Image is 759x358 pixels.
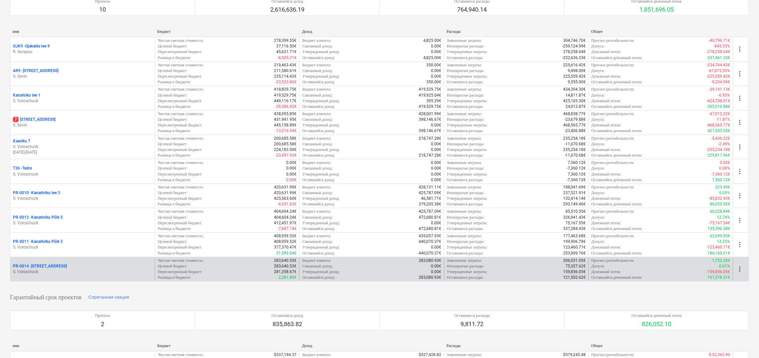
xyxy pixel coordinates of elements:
p: PR-0010 - Kanarbriku tee 3 [13,190,60,196]
p: Целевой бюджет : [158,190,187,196]
p: Чистая сметная стоимость : [158,62,204,68]
p: Бюджет клиента : [302,184,331,190]
p: 218,747.28€ [419,136,441,141]
p: Утвержденный доход : [302,196,340,201]
p: 85,510.55€ [565,209,586,214]
p: 235,254.18€ [563,147,586,153]
p: -232,636.33€ [562,55,586,61]
p: Утвержденные затраты : [447,98,487,104]
p: Связанный доход : [302,93,333,98]
p: Оставшийся доход : [302,55,335,61]
div: PR-0012 -Kanarbriku Põik 5S. Voloschuck [13,215,152,226]
p: 278,258.04€ [563,49,586,55]
p: Утвержденный доход : [302,74,340,79]
p: 10 [95,6,110,14]
p: 425,787.09€ [419,190,441,196]
p: 395.29€ [426,98,441,104]
p: S. Voloschuck [13,245,152,250]
p: PR-0014 - [STREET_ADDRESS] [13,263,67,269]
p: Пересмотренный бюджет : [158,147,202,153]
p: Пересмотренный бюджет : [158,49,202,55]
p: 0.00€ [720,160,730,166]
p: Kaasiku 7 [13,138,30,144]
p: 225,559.42€ [563,74,586,79]
p: Бюджет клиента : [302,62,331,68]
p: Бюджет клиента : [302,38,331,43]
p: [DATE] - [DATE] [13,150,152,155]
p: -67,075.55% [708,68,730,74]
p: Бюджет клиента : [302,111,331,117]
p: 398,146.67€ [419,128,441,134]
p: -259,124.99€ [562,43,586,49]
p: Целевой бюджет : [158,141,187,147]
p: -278,258.04€ [707,49,730,55]
span: more_vert [736,70,744,78]
p: 449,116.17€ [274,98,296,104]
p: Пересмотренный бюджет : [158,98,202,104]
span: more_vert [736,216,744,224]
div: PR-0010 -Kanarbriku tee 3S. Voloschuck [13,190,152,201]
p: Чистая сметная стоимость : [158,160,204,166]
p: Непокрытые расходы : [447,93,484,98]
p: Чистая сметная стоимость : [158,87,204,92]
div: Спрятанная секция [88,294,129,301]
span: 7 [13,117,19,122]
p: Разница в бюджете : [158,128,191,134]
p: Связанный доход : [302,68,333,74]
p: Чистая сметная стоимость : [158,136,204,141]
p: Бюджет клиента : [302,136,331,141]
p: -235,254.18€ [707,147,730,153]
p: Допуск : [591,166,605,171]
p: 86,055.92€ [710,201,730,207]
p: Утвержденный доход : [302,98,340,104]
p: Прогноз рентабельности : [591,111,634,117]
p: Прогноз рентабельности : [591,184,634,190]
span: more_vert [736,192,744,200]
div: Kaasiku 7S. Voloschuck[DATE]-[DATE] [13,138,152,155]
p: 278,399.55€ [274,38,296,43]
p: 304,746.70€ [563,38,586,43]
p: 224,183.50€ [274,147,296,153]
p: Целевой бюджет : [158,166,187,171]
p: -40,796.71€ [709,38,730,43]
p: 0.00€ [431,122,441,128]
p: Непокрытые расходы : [447,43,484,49]
div: 7[STREET_ADDRESS]S. Savin [13,117,152,128]
p: Денежный поток : [591,74,621,79]
div: OJK9 -Ojakalda tee 9R. Sarapuu [13,43,152,55]
p: Прогноз рентабельности : [591,136,634,141]
p: 219,463.43€ [274,62,296,68]
p: R. Sarapuu [13,49,152,55]
p: [STREET_ADDRESS] [13,117,55,122]
p: Допуск : [591,68,605,74]
p: Связанный доход : [302,190,333,196]
p: Оставшийся денежный поток : [591,177,642,183]
p: 472,680.81€ [419,215,441,220]
p: 0.05% [719,190,730,196]
p: Разница в бюджете : [158,55,191,61]
p: Утвержденные затраты : [447,122,487,128]
p: 0.00€ [286,177,296,183]
p: Заявленные затраты : [447,111,482,117]
p: 132,414.14€ [563,196,586,201]
p: Связанный доход : [302,141,333,147]
p: Непокрытые расходы : [447,166,484,171]
p: Чистая сметная стоимость : [158,209,204,214]
p: 7,360.12€ [712,177,730,183]
p: Прогноз рентабельности : [591,62,634,68]
p: 428,131.11€ [419,184,441,190]
p: 404,604.24€ [274,209,296,214]
p: Пересмотренный бюджет : [158,122,202,128]
p: Допуск : [591,43,605,49]
p: Непокрытые расходы : [447,117,484,122]
p: Денежный поток : [591,98,621,104]
p: 420,631.99€ [274,184,296,190]
p: Пересмотренный бюджет : [158,196,202,201]
p: 425,787.09€ [419,209,441,214]
p: 0.00€ [431,74,441,79]
div: AR9 -[STREET_ADDRESS]S. Savin [13,68,152,79]
p: AR9 - [STREET_ADDRESS] [13,68,58,74]
p: -11.81% [716,117,730,122]
p: Заявленные затраты : [447,38,482,43]
p: 0.00€ [431,166,441,171]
